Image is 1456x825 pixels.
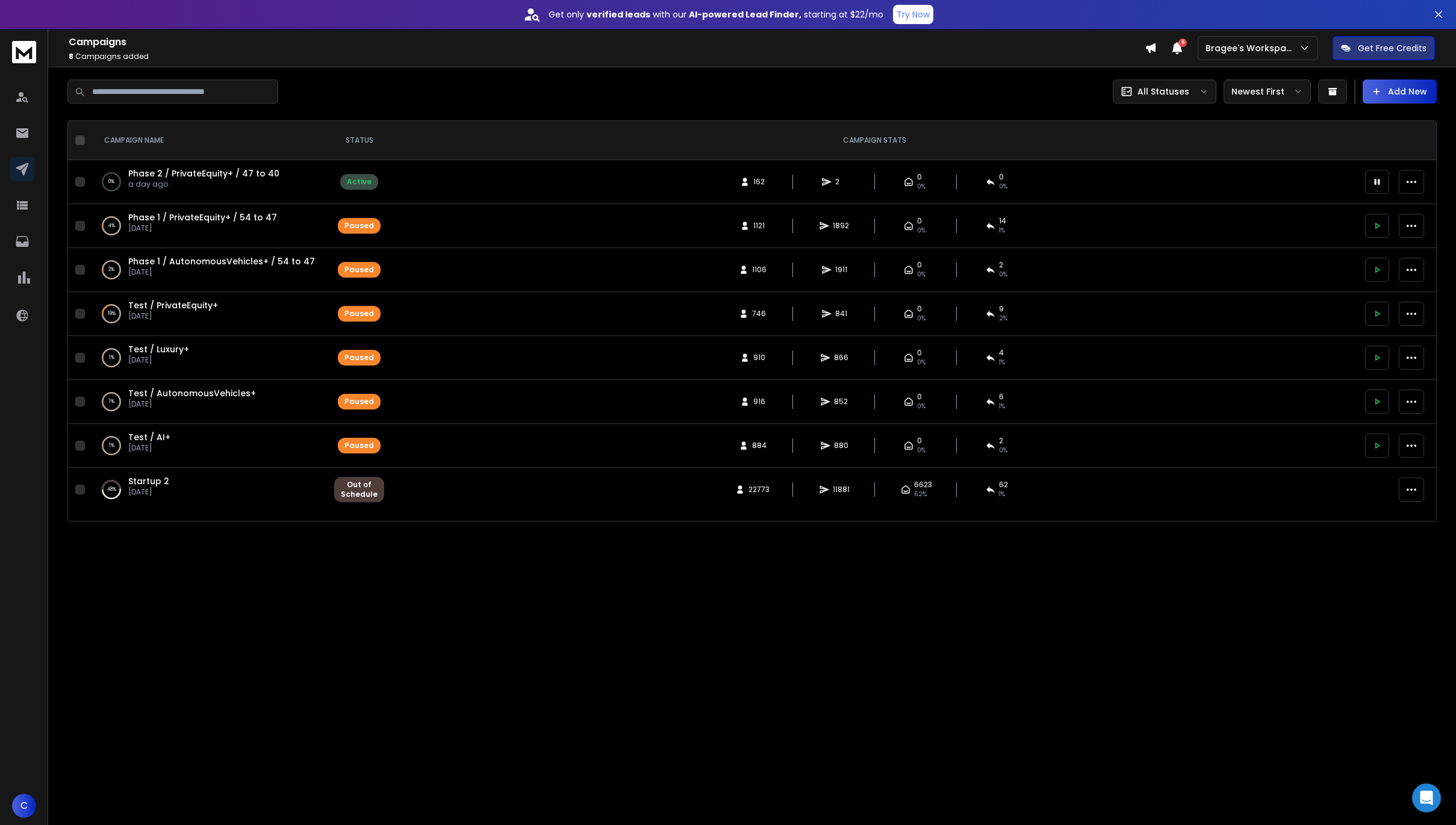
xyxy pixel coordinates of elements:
[999,436,1003,446] span: 2
[128,167,279,179] a: Phase 2 / PrivateEquity+ / 47 to 40
[107,484,116,496] p: 48 %
[128,255,315,267] a: Phase 1 / AutonomousVehicles+ / 54 to 47
[999,348,1004,358] span: 4
[344,309,374,319] div: Paused
[108,308,116,320] p: 19 %
[109,440,114,452] p: 1 %
[917,436,922,446] span: 0
[835,265,847,275] span: 1911
[90,160,327,204] td: 0%Phase 2 / PrivateEquity+ / 47 to 40a day ago
[917,216,922,226] span: 0
[128,179,279,189] p: a day ago
[917,402,926,411] span: 0%
[917,392,922,402] span: 0
[999,182,1007,191] span: 0 %
[344,353,374,363] div: Paused
[1137,86,1189,98] p: All Statuses
[341,480,378,499] div: Out of Schedule
[128,267,315,277] p: [DATE]
[108,220,115,232] p: 4 %
[128,211,277,223] a: Phase 1 / PrivateEquity+ / 54 to 47
[897,8,930,20] p: Try Now
[999,392,1004,402] span: 6
[917,172,922,182] span: 0
[893,5,933,24] button: Try Now
[917,446,926,455] span: 0%
[835,309,847,319] span: 841
[128,475,169,487] span: Startup 2
[549,8,883,20] p: Get only with our starting at $22/mo
[1333,36,1435,60] button: Get Free Credits
[344,441,374,450] div: Paused
[833,485,850,494] span: 11881
[347,177,372,187] div: Active
[108,176,114,188] p: 0 %
[999,314,1007,323] span: 2 %
[917,260,922,270] span: 0
[69,52,1145,61] p: Campaigns added
[999,172,1004,182] span: 0
[999,402,1005,411] span: 1 %
[90,468,327,512] td: 48%Startup 2[DATE]
[917,226,926,235] span: 0%
[753,221,765,231] span: 1121
[12,794,36,818] button: C
[917,358,926,367] span: 0%
[90,292,327,336] td: 19%Test / PrivateEquity+[DATE]
[90,248,327,292] td: 2%Phase 1 / AutonomousVehicles+ / 54 to 47[DATE]
[12,41,36,63] img: logo
[999,446,1007,455] span: 0 %
[999,490,1005,499] span: 1 %
[753,397,765,406] span: 916
[391,121,1358,160] th: CAMPAIGN STATS
[69,35,1145,49] h1: Campaigns
[90,121,327,160] th: CAMPAIGN NAME
[914,490,927,499] span: 62 %
[69,51,73,61] span: 8
[1358,42,1426,54] p: Get Free Credits
[90,204,327,248] td: 4%Phase 1 / PrivateEquity+ / 54 to 47[DATE]
[999,216,1006,226] span: 14
[1363,79,1437,104] button: Add New
[128,399,256,409] p: [DATE]
[1224,79,1311,104] button: Newest First
[999,480,1008,490] span: 62
[753,177,765,187] span: 162
[344,221,374,231] div: Paused
[752,441,767,450] span: 884
[128,299,218,311] a: Test / PrivateEquity+
[834,397,848,406] span: 852
[917,314,926,323] span: 0%
[327,121,391,160] th: STATUS
[917,182,926,191] span: 0%
[128,223,277,233] p: [DATE]
[109,352,114,364] p: 1 %
[90,380,327,424] td: 1%Test / AutonomousVehicles+[DATE]
[128,387,256,399] a: Test / AutonomousVehicles+
[1412,783,1441,812] div: Open Intercom Messenger
[128,343,189,355] a: Test / Luxury+
[753,353,765,363] span: 910
[917,348,922,358] span: 0
[90,424,327,468] td: 1%Test / AI+[DATE]
[108,264,114,276] p: 2 %
[90,336,327,380] td: 1%Test / Luxury+[DATE]
[999,358,1005,367] span: 1 %
[999,304,1004,314] span: 9
[689,8,801,20] strong: AI-powered Lead Finder,
[1178,39,1187,47] span: 6
[834,353,848,363] span: 866
[999,270,1007,279] span: 0 %
[917,270,926,279] span: 0%
[1206,42,1299,54] p: Bragee's Workspace
[128,487,169,497] p: [DATE]
[999,226,1005,235] span: 1 %
[128,431,170,443] a: Test / AI+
